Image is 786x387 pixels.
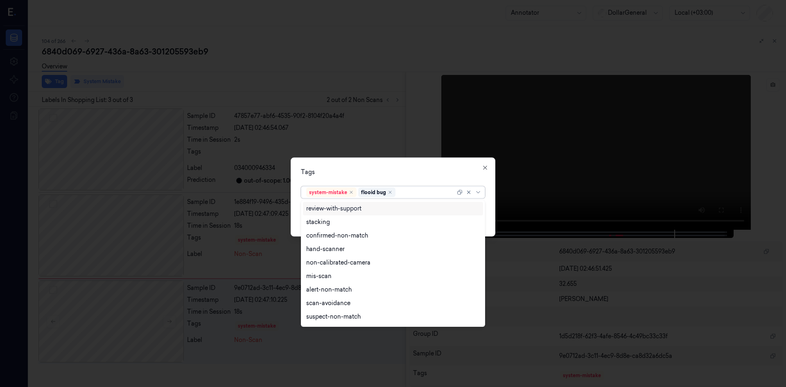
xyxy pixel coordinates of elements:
[306,204,361,213] div: review-with-support
[349,190,354,195] div: Remove ,system-mistake
[361,188,386,196] div: flooid bug
[301,167,485,176] div: Tags
[306,218,330,226] div: stacking
[306,231,368,240] div: confirmed-non-match
[306,258,370,267] div: non-calibrated-camera
[306,312,361,321] div: suspect-non-match
[388,190,393,195] div: Remove ,flooid bug
[306,299,350,308] div: scan-avoidance
[306,272,332,281] div: mis-scan
[306,285,352,294] div: alert-non-match
[306,245,345,253] div: hand-scanner
[309,188,347,196] div: system-mistake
